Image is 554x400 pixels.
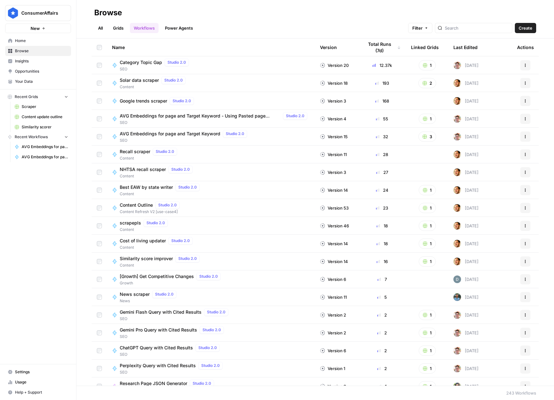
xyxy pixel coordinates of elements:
[15,389,68,395] span: Help + Support
[112,380,310,393] a: Research Page JSON GeneratorStudio 2.0DPR
[112,308,310,322] a: Gemini Flash Query with Cited ResultsStudio 2.0SEO
[320,347,346,354] div: Version 6
[120,380,187,387] span: Research Page JSON Generator
[418,78,436,88] button: 2
[112,237,310,250] a: Cost of living updaterStudio 2.0Content
[120,209,182,215] span: Content Refresh V2 [use-case4]
[453,79,461,87] img: 7dkj40nmz46gsh6f912s7bk0kz0q
[320,39,337,56] div: Version
[453,365,479,372] div: [DATE]
[120,173,195,179] span: Content
[419,114,436,124] button: 1
[363,240,401,247] div: 18
[120,273,194,280] span: [Growth] Get Competitive Changes
[286,113,304,119] span: Studio 2.0
[453,97,479,105] div: [DATE]
[320,98,346,104] div: Version 3
[453,186,479,194] div: [DATE]
[112,112,310,125] a: AVG Embeddings for page and Target Keyword - Using Pasted page contentStudio 2.0SEO
[112,201,310,215] a: Content OutlineStudio 2.0Content Refresh V2 [use-case4]
[453,275,461,283] img: ycwi5nakws32ilp1nb2dvjlr7esq
[31,25,40,32] span: New
[15,134,48,140] span: Recent Workflows
[193,381,211,386] span: Studio 2.0
[419,239,436,249] button: 1
[120,59,162,66] span: Category Topic Gap
[12,112,71,122] a: Content update outline
[164,77,183,83] span: Studio 2.0
[112,59,310,72] a: Category Topic GapStudio 2.0SEO
[178,184,197,190] span: Studio 2.0
[112,97,310,105] a: Google trends scraperStudio 2.0
[120,113,281,119] span: AVG Embeddings for page and Target Keyword - Using Pasted page content
[453,115,479,123] div: [DATE]
[453,382,479,390] div: [DATE]
[320,312,346,318] div: Version 2
[363,80,401,86] div: 193
[320,365,345,372] div: Version 1
[120,291,150,297] span: News scraper
[15,48,68,54] span: Browse
[363,383,401,389] div: 1
[363,187,401,193] div: 24
[22,144,68,150] span: AVG Embeddings for page and Target Keyword
[320,62,349,68] div: Version 20
[15,68,68,74] span: Opportunities
[112,148,310,161] a: Recall scraperStudio 2.0Content
[453,293,461,301] img: cey2xrdcekjvnatjucu2k7sm827y
[120,309,202,315] span: Gemini Flash Query with Cited Results
[120,120,310,125] span: SEO
[15,58,68,64] span: Insights
[453,222,461,230] img: 7dkj40nmz46gsh6f912s7bk0kz0q
[320,151,347,158] div: Version 11
[453,168,461,176] img: 7dkj40nmz46gsh6f912s7bk0kz0q
[22,124,68,130] span: Similarity scorer
[453,240,479,247] div: [DATE]
[419,256,436,267] button: 1
[453,311,479,319] div: [DATE]
[453,115,461,123] img: cligphsu63qclrxpa2fa18wddixk
[120,77,159,83] span: Solar data scraper
[112,183,310,197] a: Best EAW by state writerStudio 2.0Content
[5,56,71,66] a: Insights
[12,152,71,162] a: AVG Embeddings for page and Target Keyword - Using Pasted page content
[120,202,153,208] span: Content Outline
[207,309,225,315] span: Studio 2.0
[419,328,436,338] button: 1
[120,184,173,190] span: Best EAW by state writer
[320,133,348,140] div: Version 15
[120,238,166,244] span: Cost of living updater
[112,130,310,143] a: AVG Embeddings for page and Target KeywordStudio 2.0SEO
[171,167,190,172] span: Studio 2.0
[120,227,170,232] span: Content
[419,60,436,70] button: 1
[120,262,202,268] span: Content
[15,38,68,44] span: Home
[12,142,71,152] a: AVG Embeddings for page and Target Keyword
[120,245,195,250] span: Content
[120,345,193,351] span: ChatGPT Query with Cited Results
[120,98,167,104] span: Google trends scraper
[419,381,436,391] button: 1
[445,25,509,31] input: Search
[453,204,461,212] img: 7dkj40nmz46gsh6f912s7bk0kz0q
[112,255,310,268] a: Similarity score improverStudio 2.0Content
[120,138,250,143] span: SEO
[453,79,479,87] div: [DATE]
[22,154,68,160] span: AVG Embeddings for page and Target Keyword - Using Pasted page content
[363,223,401,229] div: 18
[120,298,179,304] span: News
[363,133,401,140] div: 32
[130,23,159,33] a: Workflows
[506,390,536,396] div: 243 Workflows
[363,205,401,211] div: 23
[453,204,479,212] div: [DATE]
[120,362,196,369] span: Perplexity Query with Cited Results
[12,122,71,132] a: Similarity scorer
[12,102,71,112] a: Scraper
[419,346,436,356] button: 1
[320,330,346,336] div: Version 2
[146,220,165,226] span: Studio 2.0
[453,240,461,247] img: 7dkj40nmz46gsh6f912s7bk0kz0q
[363,276,401,282] div: 7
